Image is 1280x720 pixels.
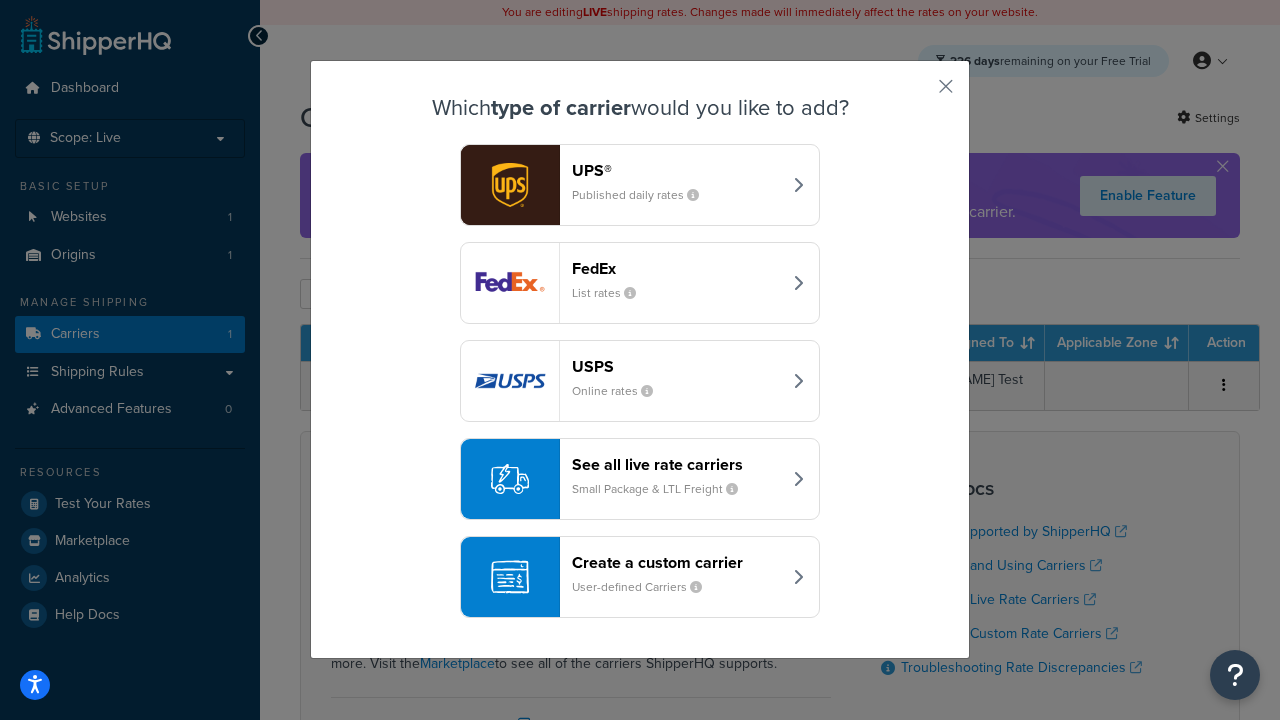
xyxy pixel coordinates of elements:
button: fedEx logoFedExList rates [460,242,820,324]
button: Open Resource Center [1210,650,1260,700]
header: See all live rate carriers [572,455,781,474]
img: usps logo [461,341,559,421]
header: UPS® [572,161,781,180]
strong: type of carrier [491,91,631,124]
button: ups logoUPS®Published daily rates [460,144,820,226]
img: icon-carrier-custom-c93b8a24.svg [491,558,529,596]
button: See all live rate carriersSmall Package & LTL Freight [460,438,820,520]
img: fedEx logo [461,243,559,323]
header: FedEx [572,259,781,278]
button: usps logoUSPSOnline rates [460,340,820,422]
header: USPS [572,357,781,376]
small: Online rates [572,382,669,400]
small: List rates [572,284,652,302]
small: Published daily rates [572,186,715,204]
img: icon-carrier-liverate-becf4550.svg [491,460,529,498]
h3: Which would you like to add? [361,96,919,120]
img: ups logo [461,145,559,225]
header: Create a custom carrier [572,553,781,572]
small: Small Package & LTL Freight [572,480,754,498]
button: Create a custom carrierUser-defined Carriers [460,536,820,618]
small: User-defined Carriers [572,578,718,596]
